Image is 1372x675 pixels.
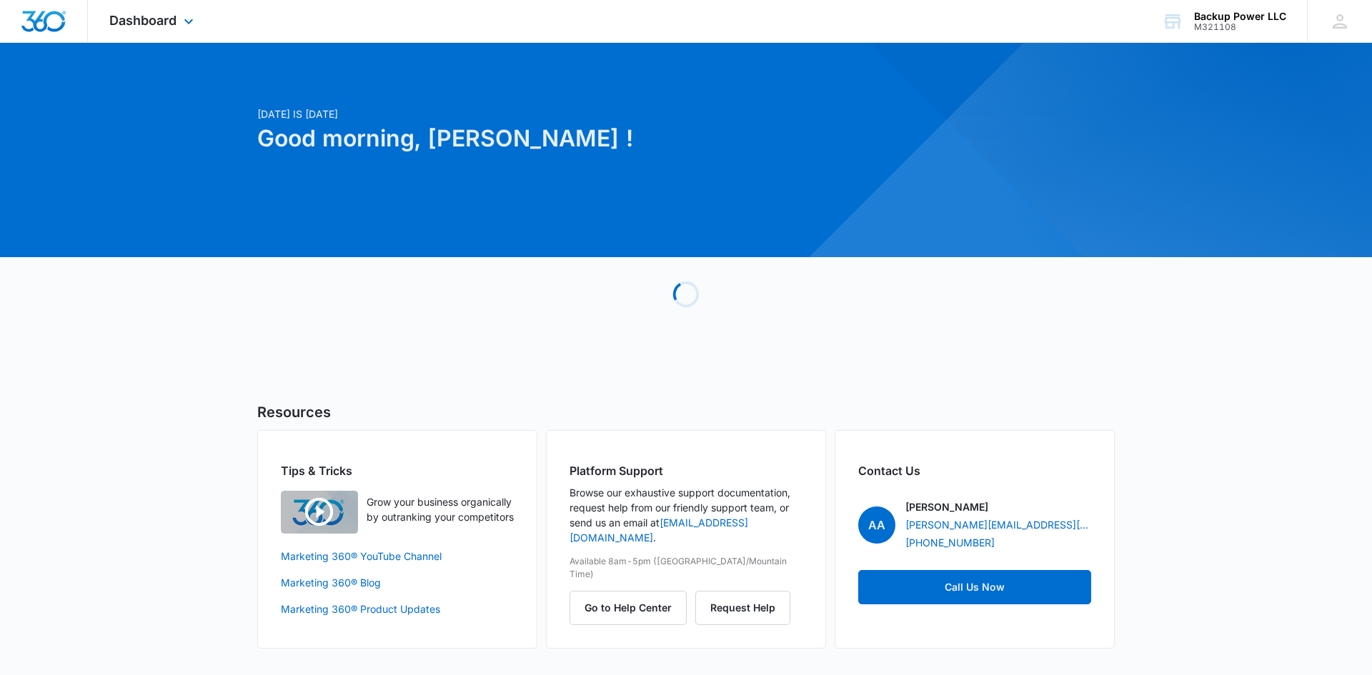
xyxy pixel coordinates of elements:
div: account id [1194,22,1286,32]
p: [PERSON_NAME] [905,499,988,514]
img: Quick Overview Video [281,491,358,534]
h2: Platform Support [570,462,802,479]
p: Browse our exhaustive support documentation, request help from our friendly support team, or send... [570,485,802,545]
a: [PHONE_NUMBER] [905,535,995,550]
a: Marketing 360® Blog [281,575,514,590]
button: Go to Help Center [570,591,687,625]
span: Dashboard [109,13,177,28]
div: account name [1194,11,1286,22]
p: [DATE] is [DATE] [257,106,823,121]
a: Marketing 360® Product Updates [281,601,514,616]
p: Available 8am-5pm ([GEOGRAPHIC_DATA]/Mountain Time) [570,555,802,581]
a: Go to Help Center [570,601,695,614]
a: Marketing 360® YouTube Channel [281,549,514,564]
a: Request Help [695,601,790,614]
h1: Good morning, [PERSON_NAME] ! [257,121,823,156]
span: AA [858,506,895,544]
button: Request Help [695,591,790,625]
h5: Resources [257,401,1115,423]
h2: Tips & Tricks [281,462,514,479]
a: [PERSON_NAME][EMAIL_ADDRESS][DOMAIN_NAME] [905,517,1091,532]
h2: Contact Us [858,462,1091,479]
a: Call Us Now [858,570,1091,604]
p: Grow your business organically by outranking your competitors [367,494,514,524]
